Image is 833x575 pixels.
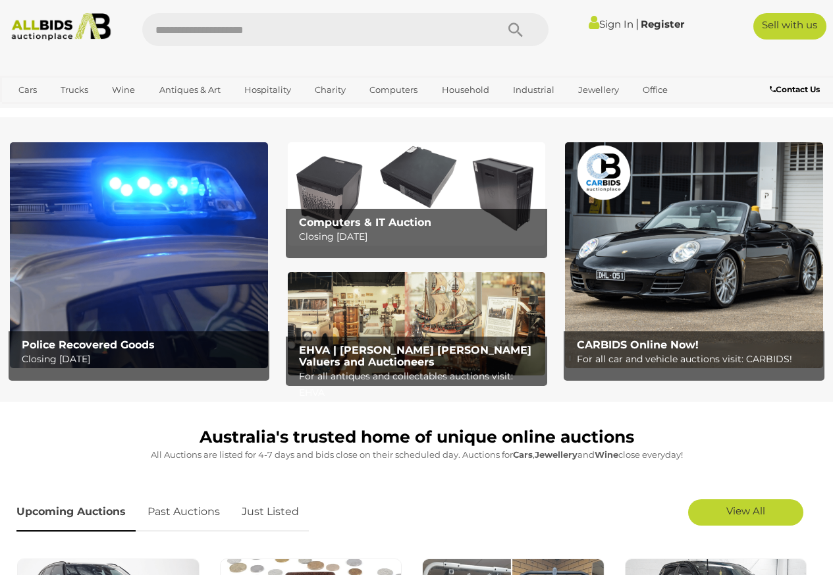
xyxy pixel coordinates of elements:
[16,493,136,532] a: Upcoming Auctions
[10,142,268,368] a: Police Recovered Goods Police Recovered Goods Closing [DATE]
[753,13,826,40] a: Sell with us
[232,493,309,532] a: Just Listed
[770,84,820,94] b: Contact Us
[299,368,540,401] p: For all antiques and collectables auctions visit: EHVA
[635,16,639,31] span: |
[433,79,498,101] a: Household
[535,449,578,460] strong: Jewellery
[361,79,426,101] a: Computers
[6,13,116,41] img: Allbids.com.au
[299,344,531,368] b: EHVA | [PERSON_NAME] [PERSON_NAME] Valuers and Auctioneers
[10,79,45,101] a: Cars
[577,351,818,368] p: For all car and vehicle auctions visit: CARBIDS!
[726,505,765,517] span: View All
[22,339,155,351] b: Police Recovered Goods
[634,79,676,101] a: Office
[770,82,823,97] a: Contact Us
[288,142,546,246] a: Computers & IT Auction Computers & IT Auction Closing [DATE]
[570,79,628,101] a: Jewellery
[288,272,546,375] a: EHVA | Evans Hastings Valuers and Auctioneers EHVA | [PERSON_NAME] [PERSON_NAME] Valuers and Auct...
[151,79,229,101] a: Antiques & Art
[299,216,431,229] b: Computers & IT Auction
[22,351,263,368] p: Closing [DATE]
[565,142,823,368] a: CARBIDS Online Now! CARBIDS Online Now! For all car and vehicle auctions visit: CARBIDS!
[16,447,817,462] p: All Auctions are listed for 4-7 days and bids close on their scheduled day. Auctions for , and cl...
[52,79,97,101] a: Trucks
[10,101,54,123] a: Sports
[288,142,546,246] img: Computers & IT Auction
[10,142,268,368] img: Police Recovered Goods
[299,229,540,245] p: Closing [DATE]
[577,339,699,351] b: CARBIDS Online Now!
[306,79,354,101] a: Charity
[589,18,633,30] a: Sign In
[138,493,230,532] a: Past Auctions
[513,449,533,460] strong: Cars
[103,79,144,101] a: Wine
[483,13,549,46] button: Search
[16,428,817,447] h1: Australia's trusted home of unique online auctions
[595,449,618,460] strong: Wine
[504,79,563,101] a: Industrial
[641,18,684,30] a: Register
[288,272,546,375] img: EHVA | Evans Hastings Valuers and Auctioneers
[236,79,300,101] a: Hospitality
[565,142,823,368] img: CARBIDS Online Now!
[61,101,171,123] a: [GEOGRAPHIC_DATA]
[688,499,803,526] a: View All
